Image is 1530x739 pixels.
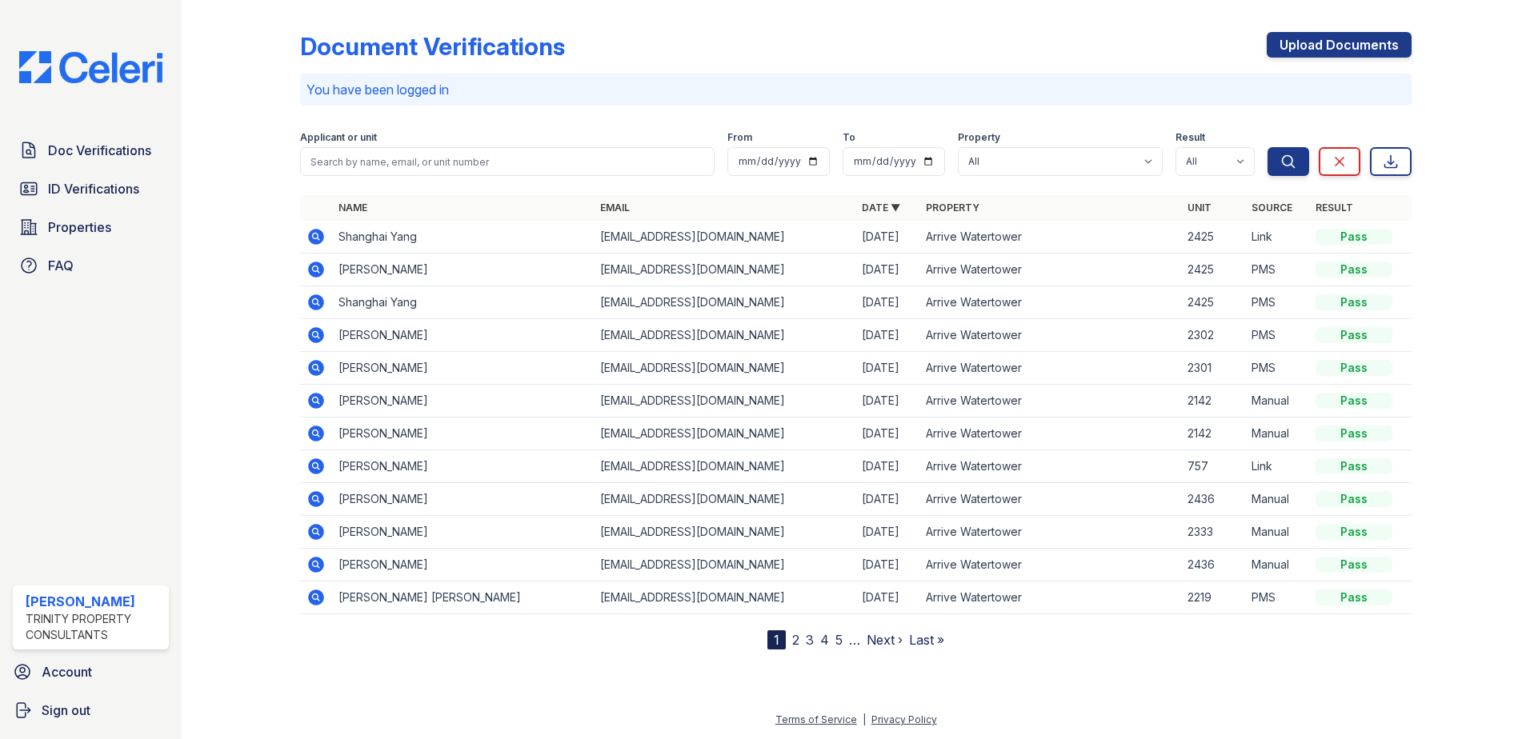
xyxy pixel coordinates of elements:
[919,221,1181,254] td: Arrive Watertower
[6,656,175,688] a: Account
[919,286,1181,319] td: Arrive Watertower
[594,352,855,385] td: [EMAIL_ADDRESS][DOMAIN_NAME]
[300,147,715,176] input: Search by name, email, or unit number
[332,254,594,286] td: [PERSON_NAME]
[1316,491,1392,507] div: Pass
[332,352,594,385] td: [PERSON_NAME]
[1316,425,1392,441] div: Pass
[1181,516,1245,549] td: 2333
[594,254,855,286] td: [EMAIL_ADDRESS][DOMAIN_NAME]
[806,632,814,648] a: 3
[855,581,919,614] td: [DATE]
[867,632,903,648] a: Next ›
[862,202,900,214] a: Date ▼
[855,516,919,549] td: [DATE]
[1245,385,1309,417] td: Manual
[332,549,594,581] td: [PERSON_NAME]
[1245,221,1309,254] td: Link
[855,417,919,450] td: [DATE]
[1181,417,1245,450] td: 2142
[1188,202,1212,214] a: Unit
[1267,32,1412,58] a: Upload Documents
[332,417,594,450] td: [PERSON_NAME]
[871,713,937,725] a: Privacy Policy
[1181,385,1245,417] td: 2142
[1252,202,1292,214] a: Source
[1181,549,1245,581] td: 2436
[919,319,1181,352] td: Arrive Watertower
[909,632,944,648] a: Last »
[849,630,860,649] span: …
[1316,229,1392,245] div: Pass
[338,202,367,214] a: Name
[332,450,594,483] td: [PERSON_NAME]
[306,80,1405,99] p: You have been logged in
[855,549,919,581] td: [DATE]
[332,581,594,614] td: [PERSON_NAME] [PERSON_NAME]
[13,250,169,282] a: FAQ
[332,385,594,417] td: [PERSON_NAME]
[594,417,855,450] td: [EMAIL_ADDRESS][DOMAIN_NAME]
[767,630,786,649] div: 1
[594,319,855,352] td: [EMAIL_ADDRESS][DOMAIN_NAME]
[594,221,855,254] td: [EMAIL_ADDRESS][DOMAIN_NAME]
[332,286,594,319] td: Shanghai Yang
[1245,483,1309,516] td: Manual
[48,179,139,198] span: ID Verifications
[1245,450,1309,483] td: Link
[13,134,169,166] a: Doc Verifications
[820,632,829,648] a: 4
[1245,516,1309,549] td: Manual
[919,352,1181,385] td: Arrive Watertower
[6,51,175,83] img: CE_Logo_Blue-a8612792a0a2168367f1c8372b55b34899dd931a85d93a1a3d3e32e68fde9ad4.png
[919,581,1181,614] td: Arrive Watertower
[1245,352,1309,385] td: PMS
[855,221,919,254] td: [DATE]
[13,173,169,205] a: ID Verifications
[775,713,857,725] a: Terms of Service
[855,319,919,352] td: [DATE]
[1176,131,1205,144] label: Result
[48,141,151,160] span: Doc Verifications
[855,385,919,417] td: [DATE]
[792,632,799,648] a: 2
[855,450,919,483] td: [DATE]
[594,286,855,319] td: [EMAIL_ADDRESS][DOMAIN_NAME]
[1245,417,1309,450] td: Manual
[926,202,979,214] a: Property
[6,694,175,726] a: Sign out
[300,32,565,61] div: Document Verifications
[594,516,855,549] td: [EMAIL_ADDRESS][DOMAIN_NAME]
[1181,352,1245,385] td: 2301
[1245,549,1309,581] td: Manual
[1316,327,1392,343] div: Pass
[1316,524,1392,540] div: Pass
[855,483,919,516] td: [DATE]
[1316,393,1392,409] div: Pass
[843,131,855,144] label: To
[1316,360,1392,376] div: Pass
[863,713,866,725] div: |
[332,319,594,352] td: [PERSON_NAME]
[42,701,90,720] span: Sign out
[1181,254,1245,286] td: 2425
[919,254,1181,286] td: Arrive Watertower
[332,483,594,516] td: [PERSON_NAME]
[600,202,630,214] a: Email
[594,483,855,516] td: [EMAIL_ADDRESS][DOMAIN_NAME]
[1245,286,1309,319] td: PMS
[1316,458,1392,474] div: Pass
[1181,319,1245,352] td: 2302
[855,286,919,319] td: [DATE]
[1181,286,1245,319] td: 2425
[1316,589,1392,605] div: Pass
[1316,294,1392,310] div: Pass
[13,211,169,243] a: Properties
[855,254,919,286] td: [DATE]
[1181,483,1245,516] td: 2436
[594,450,855,483] td: [EMAIL_ADDRESS][DOMAIN_NAME]
[1245,254,1309,286] td: PMS
[958,131,1000,144] label: Property
[332,221,594,254] td: Shanghai Yang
